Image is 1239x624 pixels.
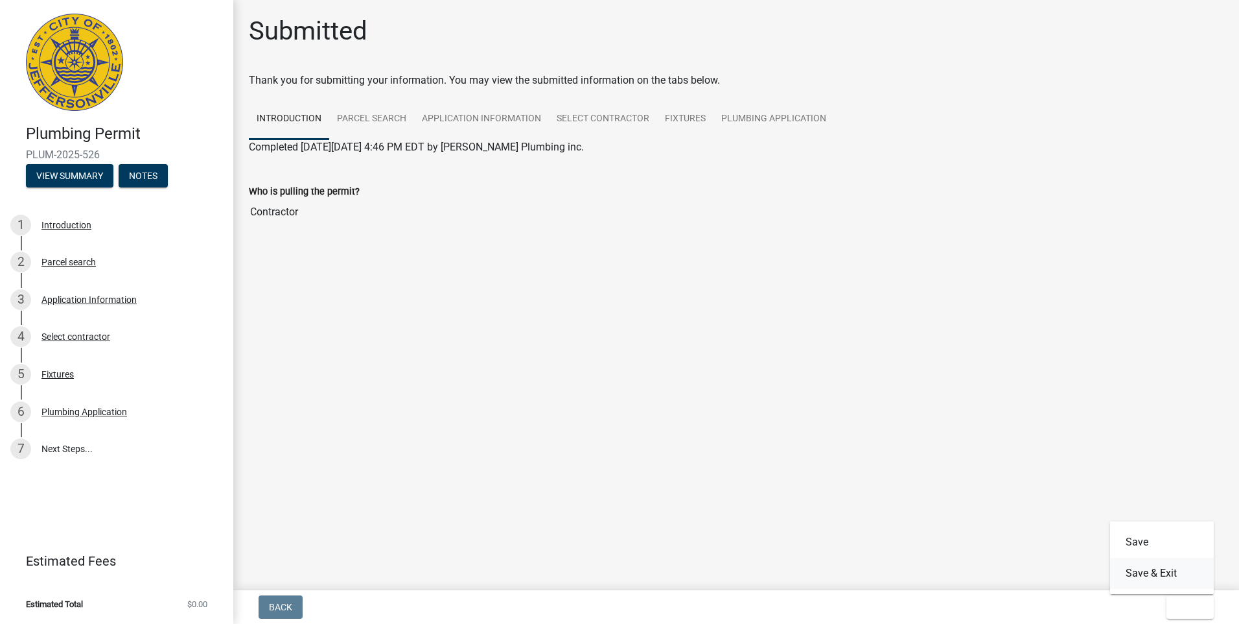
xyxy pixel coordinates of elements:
h4: Plumbing Permit [26,125,223,143]
label: Who is pulling the permit? [249,187,360,197]
a: Introduction [249,99,329,140]
a: Select contractor [549,99,657,140]
a: Plumbing Application [713,99,834,140]
div: Application Information [41,295,137,304]
img: City of Jeffersonville, Indiana [26,14,123,111]
div: Introduction [41,221,91,230]
button: View Summary [26,164,113,187]
div: 5 [10,364,31,385]
div: Exit [1110,522,1214,594]
div: 4 [10,326,31,347]
wm-modal-confirm: Notes [119,171,168,182]
wm-modal-confirm: Summary [26,171,113,182]
div: Parcel search [41,258,96,267]
h1: Submitted [249,16,367,47]
div: 1 [10,215,31,235]
a: Estimated Fees [10,548,213,574]
span: Estimated Total [26,600,83,608]
span: PLUM-2025-526 [26,149,207,161]
div: 6 [10,402,31,422]
span: Completed [DATE][DATE] 4:46 PM EDT by [PERSON_NAME] Plumbing inc. [249,141,584,153]
div: 7 [10,438,31,459]
button: Notes [119,164,168,187]
span: $0.00 [187,600,207,608]
div: 2 [10,252,31,272]
button: Back [259,595,303,619]
div: Fixtures [41,370,74,379]
button: Save [1110,527,1214,558]
a: Application Information [414,99,549,140]
a: Parcel search [329,99,414,140]
div: Thank you for submitting your information. You may view the submitted information on the tabs below. [249,73,1223,88]
button: Exit [1166,595,1214,619]
div: Select contractor [41,332,110,341]
div: 3 [10,289,31,310]
span: Exit [1177,602,1196,612]
button: Save & Exit [1110,558,1214,589]
span: Back [269,602,292,612]
a: Fixtures [657,99,713,140]
div: Plumbing Application [41,407,127,416]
